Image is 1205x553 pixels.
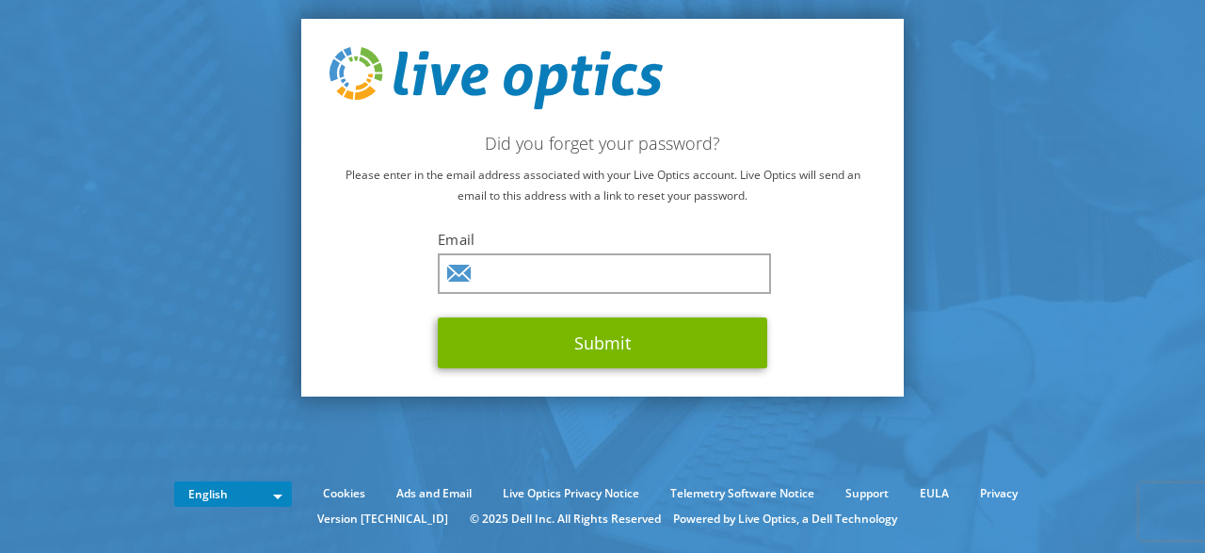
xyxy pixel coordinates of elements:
[329,165,876,206] p: Please enter in the email address associated with your Live Optics account. Live Optics will send...
[673,509,897,529] li: Powered by Live Optics, a Dell Technology
[831,483,903,504] a: Support
[906,483,963,504] a: EULA
[329,47,663,109] img: live_optics_svg.svg
[489,483,653,504] a: Live Optics Privacy Notice
[656,483,828,504] a: Telemetry Software Notice
[309,483,379,504] a: Cookies
[438,230,767,249] label: Email
[329,133,876,154] h2: Did you forget your password?
[966,483,1032,504] a: Privacy
[308,509,458,529] li: Version [TECHNICAL_ID]
[438,317,767,368] button: Submit
[382,483,486,504] a: Ads and Email
[460,509,670,529] li: © 2025 Dell Inc. All Rights Reserved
